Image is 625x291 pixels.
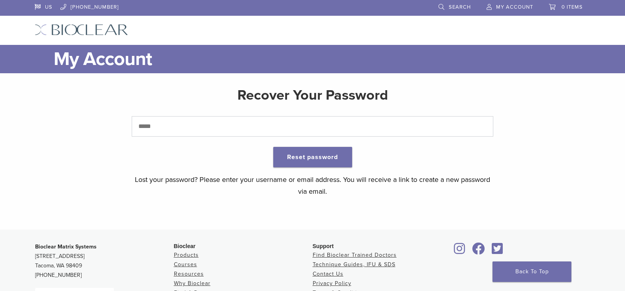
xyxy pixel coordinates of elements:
[470,247,488,255] a: Bioclear
[132,86,493,105] h2: Recover Your Password
[174,252,199,258] a: Products
[313,280,351,287] a: Privacy Policy
[449,4,471,10] span: Search
[174,280,211,287] a: Why Bioclear
[313,271,343,277] a: Contact Us
[54,45,591,73] h1: My Account
[489,247,506,255] a: Bioclear
[313,252,397,258] a: Find Bioclear Trained Doctors
[493,261,571,282] a: Back To Top
[174,261,197,268] a: Courses
[496,4,533,10] span: My Account
[35,243,97,250] strong: Bioclear Matrix Systems
[174,243,196,249] span: Bioclear
[451,247,468,255] a: Bioclear
[313,261,396,268] a: Technique Guides, IFU & SDS
[35,24,128,35] img: Bioclear
[562,4,583,10] span: 0 items
[273,147,352,167] button: Reset password
[313,243,334,249] span: Support
[174,271,204,277] a: Resources
[132,174,493,197] p: Lost your password? Please enter your username or email address. You will receive a link to creat...
[35,242,174,280] p: [STREET_ADDRESS] Tacoma, WA 98409 [PHONE_NUMBER]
